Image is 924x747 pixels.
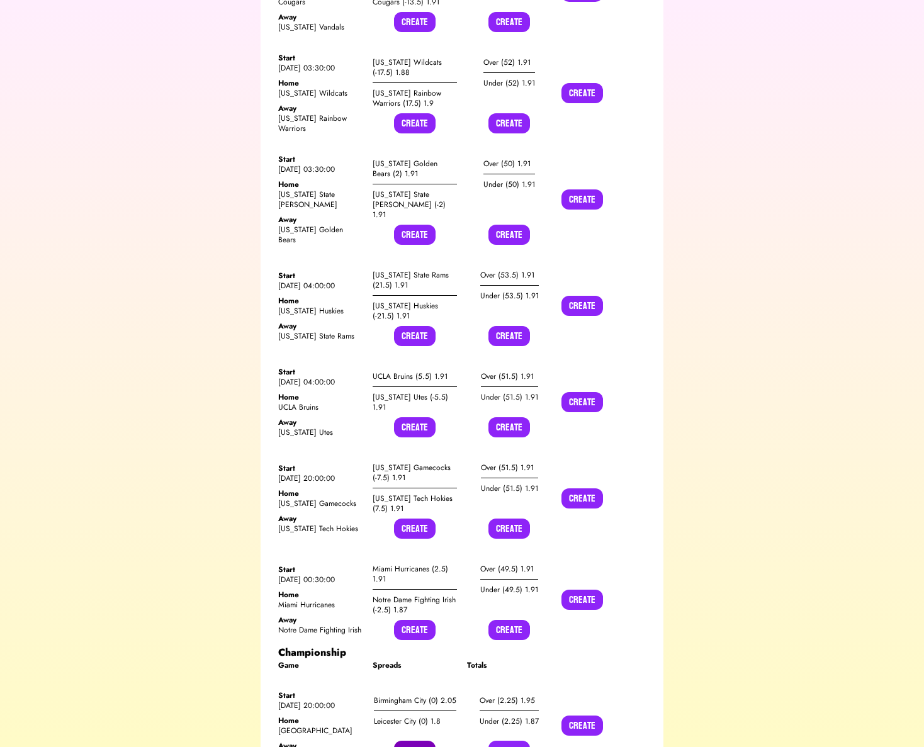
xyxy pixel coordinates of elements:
[394,113,436,133] button: Create
[394,620,436,640] button: Create
[480,690,539,711] div: Over (2.25) 1.95
[394,326,436,346] button: Create
[278,281,363,291] div: [DATE] 04:00:00
[278,615,363,625] div: Away
[278,113,363,133] div: [US_STATE] Rainbow Warriors
[374,690,456,711] div: Birmingham City (0) 2.05
[561,189,603,210] button: Create
[394,417,436,437] button: Create
[278,600,363,610] div: Miami Hurricanes
[278,22,363,32] div: [US_STATE] Vandals
[373,154,457,184] div: [US_STATE] Golden Bears (2) 1.91
[373,366,457,387] div: UCLA Bruins (5.5) 1.91
[488,12,530,32] button: Create
[483,174,535,194] div: Under (50) 1.91
[480,711,539,731] div: Under (2.25) 1.87
[278,590,363,600] div: Home
[278,514,363,524] div: Away
[373,660,457,670] div: Spreads
[481,387,538,407] div: Under (51.5) 1.91
[561,83,603,103] button: Create
[373,387,457,417] div: [US_STATE] Utes (-5.5) 1.91
[278,12,363,22] div: Away
[561,296,603,316] button: Create
[278,78,363,88] div: Home
[488,519,530,539] button: Create
[561,392,603,412] button: Create
[374,711,456,731] div: Leicester City (0) 1.8
[467,660,551,670] div: Totals
[394,519,436,539] button: Create
[278,488,363,498] div: Home
[483,52,535,73] div: Over (52) 1.91
[481,478,538,498] div: Under (51.5) 1.91
[278,564,363,575] div: Start
[278,271,363,281] div: Start
[561,488,603,508] button: Create
[561,590,603,610] button: Create
[278,296,363,306] div: Home
[480,286,539,306] div: Under (53.5) 1.91
[278,716,363,726] div: Home
[483,154,535,174] div: Over (50) 1.91
[278,660,363,670] div: Game
[278,575,363,585] div: [DATE] 00:30:00
[278,321,363,331] div: Away
[488,113,530,133] button: Create
[278,63,363,73] div: [DATE] 03:30:00
[373,83,457,113] div: [US_STATE] Rainbow Warriors (17.5) 1.9
[278,726,363,736] div: [GEOGRAPHIC_DATA]
[278,225,363,245] div: [US_STATE] Golden Bears
[278,88,363,98] div: [US_STATE] Wildcats
[278,690,363,700] div: Start
[481,458,538,478] div: Over (51.5) 1.91
[488,417,530,437] button: Create
[373,184,457,225] div: [US_STATE] State [PERSON_NAME] (-2) 1.91
[561,716,603,736] button: Create
[373,265,457,296] div: [US_STATE] State Rams (21.5) 1.91
[394,12,436,32] button: Create
[480,559,538,580] div: Over (49.5) 1.91
[278,524,363,534] div: [US_STATE] Tech Hokies
[278,700,363,710] div: [DATE] 20:00:00
[278,215,363,225] div: Away
[488,326,530,346] button: Create
[278,463,363,473] div: Start
[278,154,363,164] div: Start
[278,367,363,377] div: Start
[373,590,457,620] div: Notre Dame Fighting Irish (-2.5) 1.87
[278,164,363,174] div: [DATE] 03:30:00
[278,417,363,427] div: Away
[278,189,363,210] div: [US_STATE] State [PERSON_NAME]
[278,179,363,189] div: Home
[278,103,363,113] div: Away
[394,225,436,245] button: Create
[480,265,539,286] div: Over (53.5) 1.91
[278,427,363,437] div: [US_STATE] Utes
[278,498,363,508] div: [US_STATE] Gamecocks
[278,402,363,412] div: UCLA Bruins
[480,580,538,600] div: Under (49.5) 1.91
[278,473,363,483] div: [DATE] 20:00:00
[488,620,530,640] button: Create
[373,559,457,590] div: Miami Hurricanes (2.5) 1.91
[373,458,457,488] div: [US_STATE] Gamecocks (-7.5) 1.91
[481,366,538,387] div: Over (51.5) 1.91
[373,296,457,326] div: [US_STATE] Huskies (-21.5) 1.91
[278,377,363,387] div: [DATE] 04:00:00
[483,73,535,93] div: Under (52) 1.91
[373,488,457,519] div: [US_STATE] Tech Hokies (7.5) 1.91
[278,53,363,63] div: Start
[278,392,363,402] div: Home
[278,331,363,341] div: [US_STATE] State Rams
[278,645,646,660] div: Championship
[278,625,363,635] div: Notre Dame Fighting Irish
[488,225,530,245] button: Create
[373,52,457,83] div: [US_STATE] Wildcats (-17.5) 1.88
[278,306,363,316] div: [US_STATE] Huskies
